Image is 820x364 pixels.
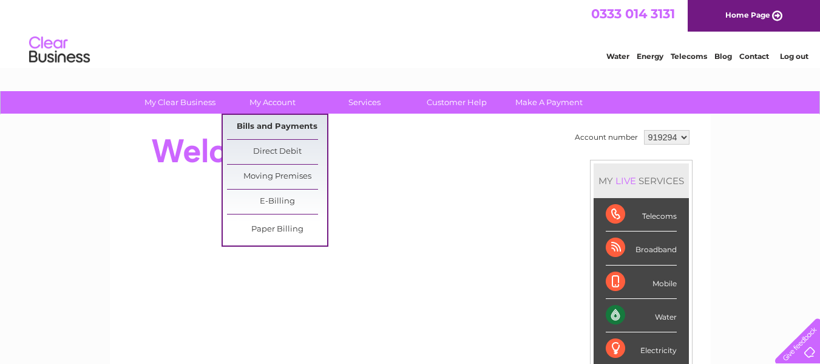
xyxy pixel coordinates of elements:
[227,190,327,214] a: E-Billing
[572,127,641,148] td: Account number
[124,7,697,59] div: Clear Business is a trading name of Verastar Limited (registered in [GEOGRAPHIC_DATA] No. 3667643...
[739,52,769,61] a: Contact
[227,165,327,189] a: Moving Premises
[227,115,327,139] a: Bills and Payments
[606,198,677,232] div: Telecoms
[591,6,675,21] a: 0333 014 3131
[227,140,327,164] a: Direct Debit
[606,266,677,299] div: Mobile
[613,175,639,187] div: LIVE
[594,163,689,198] div: MY SERVICES
[606,299,677,332] div: Water
[29,32,90,69] img: logo.png
[499,91,599,114] a: Make A Payment
[780,52,808,61] a: Log out
[714,52,732,61] a: Blog
[227,218,327,242] a: Paper Billing
[637,52,663,61] a: Energy
[671,52,707,61] a: Telecoms
[314,91,415,114] a: Services
[222,91,322,114] a: My Account
[130,91,230,114] a: My Clear Business
[606,52,629,61] a: Water
[407,91,507,114] a: Customer Help
[606,232,677,265] div: Broadband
